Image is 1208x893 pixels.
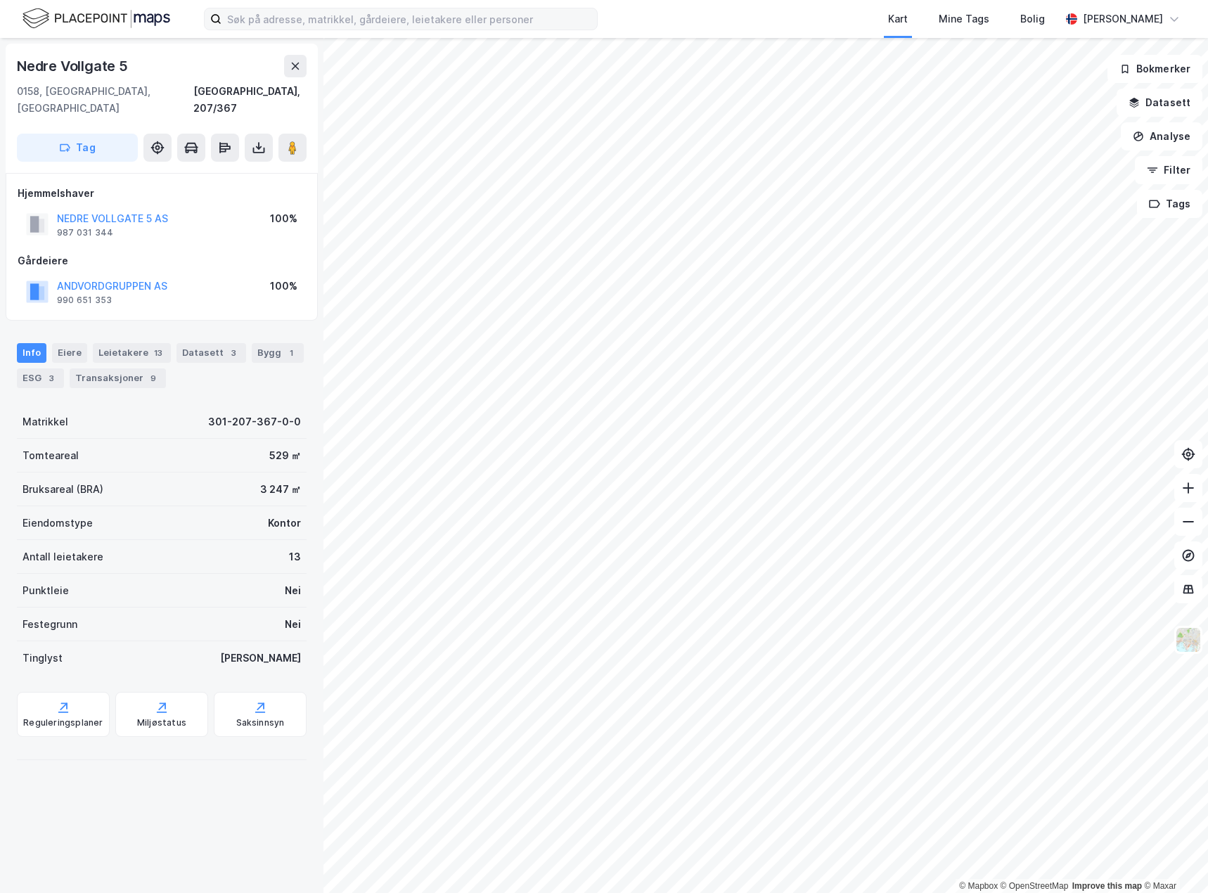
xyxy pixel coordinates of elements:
[285,582,301,599] div: Nei
[220,650,301,667] div: [PERSON_NAME]
[57,295,112,306] div: 990 651 353
[270,278,297,295] div: 100%
[17,83,193,117] div: 0158, [GEOGRAPHIC_DATA], [GEOGRAPHIC_DATA]
[23,447,79,464] div: Tomteareal
[18,185,306,202] div: Hjemmelshaver
[1138,825,1208,893] iframe: Chat Widget
[17,134,138,162] button: Tag
[17,368,64,388] div: ESG
[17,55,131,77] div: Nedre Vollgate 5
[236,717,285,728] div: Saksinnsyn
[1020,11,1045,27] div: Bolig
[1107,55,1202,83] button: Bokmerker
[93,343,171,363] div: Leietakere
[70,368,166,388] div: Transaksjoner
[208,413,301,430] div: 301-207-367-0-0
[1175,627,1202,653] img: Z
[23,515,93,532] div: Eiendomstype
[1121,122,1202,150] button: Analyse
[284,346,298,360] div: 1
[23,650,63,667] div: Tinglyst
[289,548,301,565] div: 13
[1083,11,1163,27] div: [PERSON_NAME]
[1001,881,1069,891] a: OpenStreetMap
[52,343,87,363] div: Eiere
[285,616,301,633] div: Nei
[23,582,69,599] div: Punktleie
[260,481,301,498] div: 3 247 ㎡
[23,481,103,498] div: Bruksareal (BRA)
[17,343,46,363] div: Info
[226,346,240,360] div: 3
[18,252,306,269] div: Gårdeiere
[176,343,246,363] div: Datasett
[888,11,908,27] div: Kart
[268,515,301,532] div: Kontor
[193,83,307,117] div: [GEOGRAPHIC_DATA], 207/367
[221,8,597,30] input: Søk på adresse, matrikkel, gårdeiere, leietakere eller personer
[44,371,58,385] div: 3
[252,343,304,363] div: Bygg
[1072,881,1142,891] a: Improve this map
[959,881,998,891] a: Mapbox
[1117,89,1202,117] button: Datasett
[137,717,186,728] div: Miljøstatus
[23,717,103,728] div: Reguleringsplaner
[146,371,160,385] div: 9
[23,548,103,565] div: Antall leietakere
[57,227,113,238] div: 987 031 344
[269,447,301,464] div: 529 ㎡
[1137,190,1202,218] button: Tags
[939,11,989,27] div: Mine Tags
[270,210,297,227] div: 100%
[23,616,77,633] div: Festegrunn
[23,413,68,430] div: Matrikkel
[1135,156,1202,184] button: Filter
[151,346,165,360] div: 13
[23,6,170,31] img: logo.f888ab2527a4732fd821a326f86c7f29.svg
